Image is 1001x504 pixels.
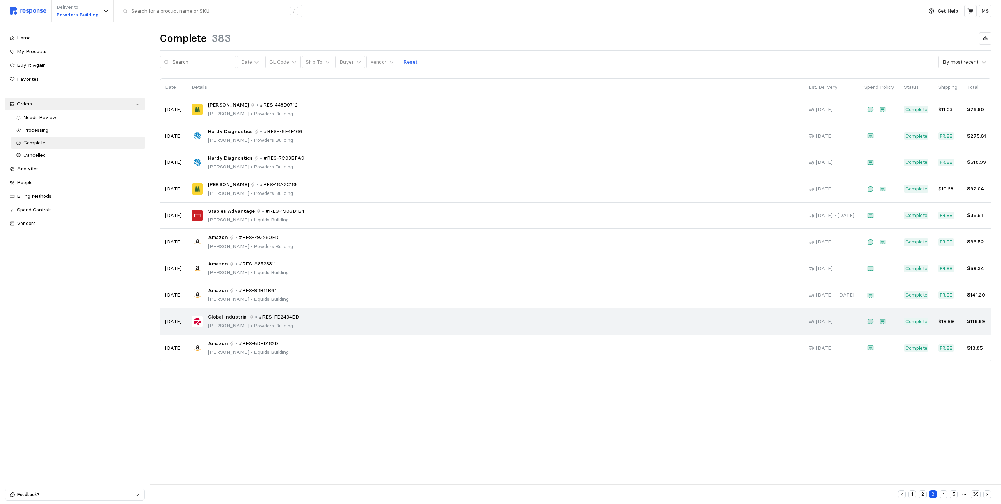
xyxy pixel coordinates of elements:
[249,137,254,143] span: •
[208,287,228,294] span: Amazon
[11,124,145,137] a: Processing
[255,313,257,321] p: •
[57,3,99,11] p: Deliver to
[908,490,916,498] button: 1
[937,7,958,15] p: Get Help
[265,56,301,69] button: GL Code
[940,344,953,352] p: Free
[816,265,833,272] p: [DATE]
[256,181,258,189] p: •
[967,344,986,352] p: $13.85
[249,349,254,355] span: •
[264,128,302,136] span: #RES-76E4F166
[208,190,298,197] p: [PERSON_NAME] Powders Building
[302,56,334,69] button: Ship To
[5,489,144,500] button: Feedback?
[816,159,833,166] p: [DATE]
[290,7,298,15] div: /
[904,83,928,91] p: Status
[816,212,854,219] p: [DATE] - [DATE]
[249,163,254,170] span: •
[208,163,304,171] p: [PERSON_NAME] Powders Building
[11,137,145,149] a: Complete
[981,7,989,15] p: MS
[235,287,237,294] p: •
[165,106,182,114] p: [DATE]
[192,83,799,91] p: Details
[905,291,927,299] p: Complete
[967,265,986,272] p: $59.34
[131,5,286,17] input: Search for a product name or SKU
[165,265,182,272] p: [DATE]
[940,132,953,140] p: Free
[950,490,958,498] button: 5
[239,234,279,241] span: #RES-793260ED
[208,349,289,356] p: [PERSON_NAME] Liquids Building
[249,190,254,196] span: •
[269,58,289,66] p: GL Code
[249,243,254,249] span: •
[264,154,304,162] span: #RES-7C03BFA9
[5,163,145,175] a: Analytics
[967,318,986,326] p: $116.69
[192,263,203,274] img: Amazon
[260,181,298,189] span: #RES-18A2C185
[10,7,46,15] img: svg%3e
[260,128,262,136] p: •
[208,216,304,224] p: [PERSON_NAME] Liquids Building
[967,83,986,91] p: Total
[967,291,986,299] p: $141.20
[967,185,986,193] p: $92.04
[816,106,833,114] p: [DATE]
[249,296,254,302] span: •
[5,45,145,58] a: My Products
[256,101,258,109] p: •
[192,157,203,168] img: Hardy Diagnostics
[17,48,46,54] span: My Products
[905,318,927,326] p: Complete
[208,313,248,321] span: Global Industrial
[208,269,289,277] p: [PERSON_NAME] Liquids Building
[208,295,289,303] p: [PERSON_NAME] Liquids Building
[192,289,203,301] img: Amazon
[266,207,304,215] span: #RES-1906D1B4
[905,106,927,114] p: Complete
[192,130,203,142] img: Hardy Diagnostics
[816,132,833,140] p: [DATE]
[17,220,36,226] span: Vendors
[17,100,133,108] div: Orders
[335,56,365,69] button: Buyer
[165,185,182,193] p: [DATE]
[940,490,948,498] button: 4
[905,265,927,272] p: Complete
[165,132,182,140] p: [DATE]
[239,260,276,268] span: #RES-A8523311
[905,159,927,166] p: Complete
[809,83,854,91] p: Est. Delivery
[235,340,237,348] p: •
[212,32,231,45] h1: 383
[11,149,145,162] a: Cancelled
[192,316,203,327] img: Global Industrial
[192,210,203,221] img: Staples Advantage
[5,190,145,203] a: Billing Methods
[239,340,278,348] span: #RES-5DFD182D
[403,58,418,66] p: Reset
[940,265,953,272] p: Free
[816,344,833,352] p: [DATE]
[940,212,953,219] p: Free
[925,5,962,18] button: Get Help
[165,291,182,299] p: [DATE]
[929,490,937,498] button: 3
[260,154,262,162] p: •
[905,238,927,246] p: Complete
[160,32,207,45] h1: Complete
[967,212,986,219] p: $35.51
[249,217,254,223] span: •
[208,243,293,250] p: [PERSON_NAME] Powders Building
[905,185,927,193] p: Complete
[919,490,927,498] button: 2
[5,73,145,86] a: Favorites
[938,83,957,91] p: Shipping
[208,110,298,118] p: [PERSON_NAME] Powders Building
